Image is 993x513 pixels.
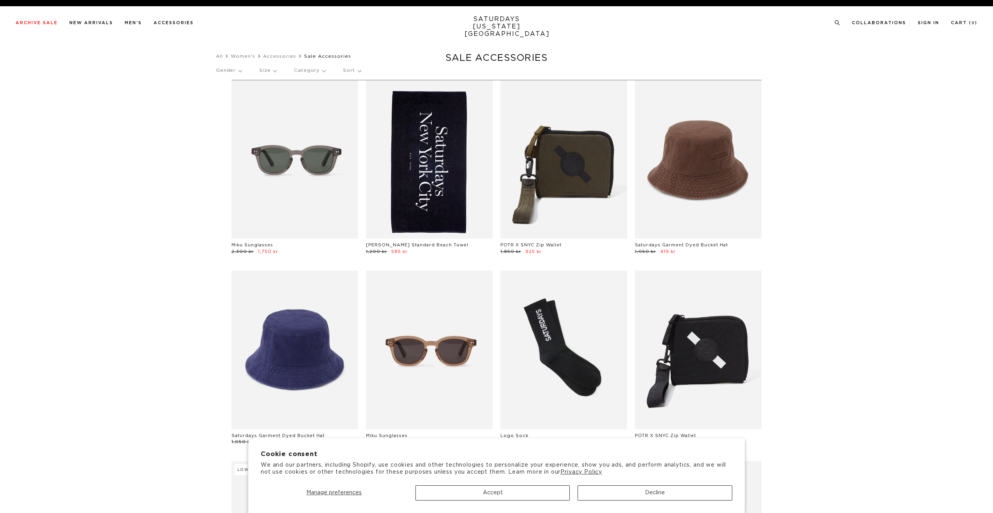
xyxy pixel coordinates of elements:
h2: Cookie consent [261,451,732,458]
button: Accept [415,485,570,501]
span: 1,850 kr [500,249,521,254]
span: 925 kr [525,249,542,254]
a: New Arrivals [69,21,113,25]
small: 0 [972,21,975,25]
a: [PERSON_NAME] Standard Beach Towel [366,243,468,247]
span: Sale Accessories [304,54,351,58]
button: Decline [578,485,732,501]
p: Category [294,62,325,80]
a: SATURDAYS[US_STATE][GEOGRAPHIC_DATA] [465,16,529,38]
a: Accessories [263,54,296,58]
a: Men's [125,21,142,25]
a: Collaborations [852,21,906,25]
span: 2,300 kr [231,249,254,254]
p: Size [259,62,276,80]
span: 1,750 kr [258,249,278,254]
a: Sign In [918,21,939,25]
a: Miku Sunglasses [366,433,408,438]
a: POTR X SNYC Zip Wallet [500,243,562,247]
a: Accessories [154,21,194,25]
span: 419 kr [660,249,676,254]
span: Manage preferences [306,490,362,495]
span: 585 kr [391,249,408,254]
a: Saturdays Garment Dyed Bucket Hat [635,243,728,247]
a: Saturdays Garment Dyed Bucket Hat [231,433,325,438]
button: Manage preferences [261,485,408,501]
a: Women's [231,54,255,58]
a: Miku Sunglasses [231,243,273,247]
a: Privacy Policy [560,469,602,475]
p: Sort [343,62,360,80]
a: Cart (0) [951,21,977,25]
span: 1,050 kr [231,440,253,444]
p: Gender [216,62,242,80]
span: 1,200 kr [366,249,387,254]
a: All [216,54,223,58]
span: 1,050 kr [635,249,656,254]
a: POTR X SNYC Zip Wallet [635,433,696,438]
p: We and our partners, including Shopify, use cookies and other technologies to personalize your ex... [261,462,732,476]
a: Archive Sale [16,21,58,25]
div: Low Stock [235,464,270,475]
a: Logo Sock [500,433,528,438]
